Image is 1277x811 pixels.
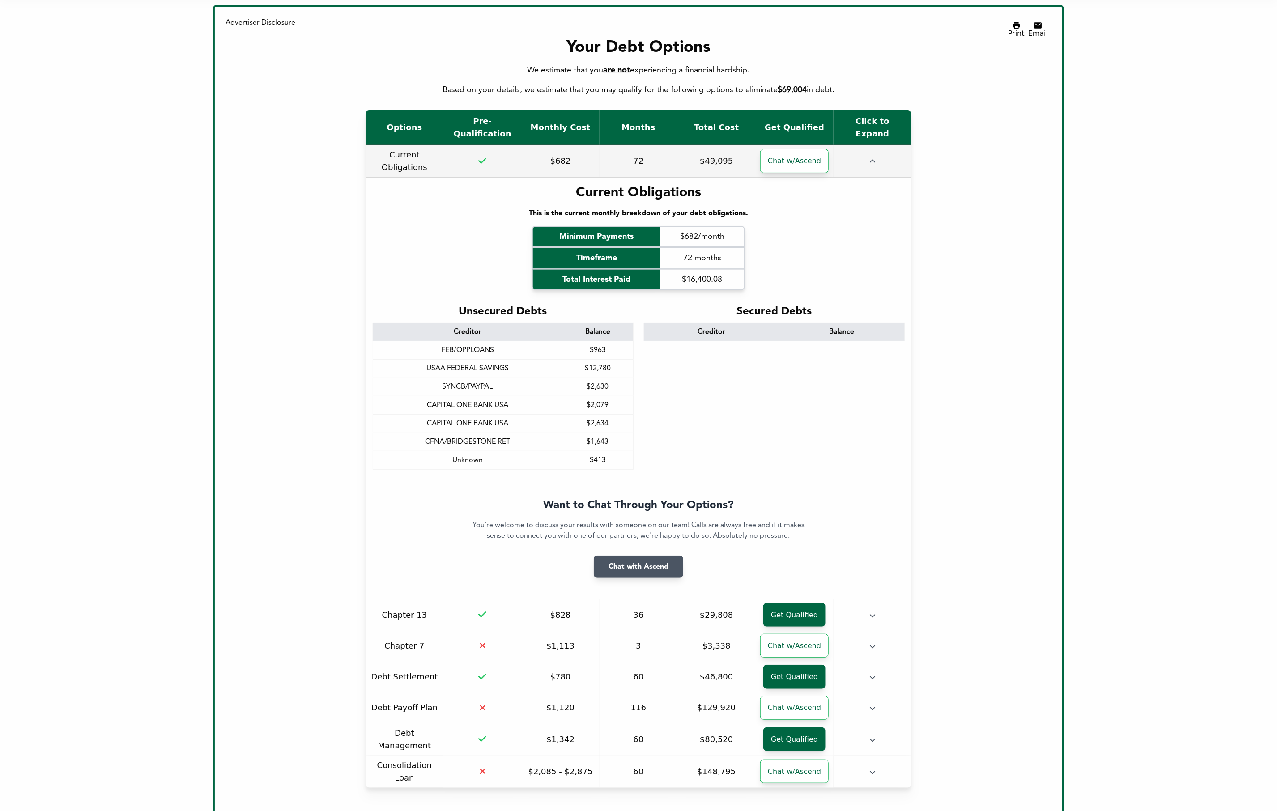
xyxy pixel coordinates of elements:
[532,226,660,247] td: Minimum Payments
[521,692,599,723] td: $1,120
[229,64,1048,96] div: Based on your details, we estimate that you may qualify for the following options to eliminate in...
[600,661,677,692] td: 60
[677,599,755,630] td: $29,808
[521,661,599,692] td: $780
[763,665,826,688] a: Get Qualified
[562,378,634,396] td: $2,630
[755,110,833,145] th: Get Qualified
[562,451,634,470] td: $413
[373,396,562,415] td: CAPITAL ONE BANK USA
[760,149,829,173] a: Chat w/Ascend
[1008,30,1025,37] div: Print
[677,756,755,788] td: $148,795
[562,433,634,451] td: $1,643
[373,433,562,451] td: CFNA/BRIDGESTONE RET
[660,269,745,290] td: $16,400.08
[677,145,755,177] td: $49,095
[677,661,755,692] td: $46,800
[229,39,1048,57] div: Your Debt Options
[521,723,599,756] td: $1,342
[366,692,443,723] td: Debt Payoff Plan
[521,599,599,630] td: $828
[677,630,755,661] td: $3,338
[644,323,779,341] th: Creditor
[677,692,755,723] td: $129,920
[778,86,807,94] span: $69,004
[229,64,1048,76] div: We estimate that you experiencing a financial hardship.
[562,341,634,360] td: $963
[600,756,677,788] td: 60
[834,110,911,145] th: Click to Expand
[532,269,660,290] td: Total Interest Paid
[760,696,829,720] a: Chat w/Ascend
[366,110,443,145] th: Options
[373,415,562,433] td: CAPITAL ONE BANK USA
[373,208,904,219] div: This is the current monthly breakdown of your debt obligations.
[460,520,817,541] div: You're welcome to discuss your results with someone on our team! Calls are always free and if it ...
[373,185,904,201] div: Current Obligations
[677,723,755,756] td: $80,520
[532,247,660,269] td: Timeframe
[600,145,677,177] td: 72
[521,756,599,788] td: $2,085 - $2,875
[600,692,677,723] td: 116
[521,145,599,177] td: $682
[562,396,634,415] td: $2,079
[600,599,677,630] td: 36
[562,323,634,341] th: Balance
[562,415,634,433] td: $2,634
[1008,21,1025,37] button: Print
[562,360,634,378] td: $12,780
[600,723,677,756] td: 60
[366,630,443,661] td: Chapter 7
[373,323,562,341] th: Creditor
[373,451,562,470] td: Unknown
[763,603,826,627] a: Get Qualified
[373,341,562,360] td: FEB/OPPLOANS
[373,498,904,513] div: Want to Chat Through Your Options?
[366,723,443,756] td: Debt Management
[600,110,677,145] th: Months
[521,110,599,145] th: Monthly Cost
[644,305,904,319] div: Secured Debts
[443,110,521,145] th: Pre-Qualification
[373,360,562,378] td: USAA FEDERAL SAVINGS
[760,634,829,658] a: Chat w/Ascend
[677,110,755,145] th: Total Cost
[594,556,683,578] a: Chat with Ascend
[373,378,562,396] td: SYNCB/PAYPAL
[366,599,443,630] td: Chapter 13
[660,247,745,269] td: 72 months
[366,756,443,788] td: Consolidation Loan
[779,323,904,341] th: Balance
[366,145,443,177] td: Current Obligations
[366,661,443,692] td: Debt Settlement
[603,66,630,74] span: are not
[521,630,599,661] td: $1,113
[373,305,633,319] div: Unsecured Debts
[760,760,829,783] a: Chat w/Ascend
[660,226,745,247] td: $682/month
[226,19,295,26] span: Advertiser Disclosure
[600,630,677,661] td: 3
[763,727,826,751] a: Get Qualified
[1028,21,1048,37] button: Email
